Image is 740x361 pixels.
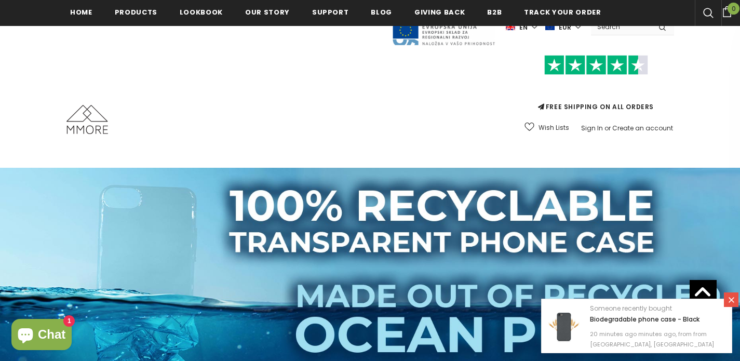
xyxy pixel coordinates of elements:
a: Javni Razpis [392,22,495,31]
span: B2B [487,7,502,17]
a: 0 [714,5,740,17]
inbox-online-store-chat: Shopify online store chat [8,319,75,353]
span: Track your order [524,7,601,17]
span: 20 minutes ago minutes ago, from from [GEOGRAPHIC_DATA], [GEOGRAPHIC_DATA] [590,330,714,349]
a: Biodegradable phone case - Black [590,315,699,324]
iframe: Customer reviews powered by Trustpilot [518,75,674,102]
img: Trust Pilot Stars [544,55,648,75]
img: MMORE Cases [66,105,108,134]
span: FREE SHIPPING ON ALL ORDERS [518,60,674,111]
span: 0 [728,3,739,15]
span: Wish Lists [539,123,569,133]
span: Giving back [414,7,465,17]
img: i-lang-1.png [506,23,515,32]
span: Products [115,7,157,17]
span: or [604,124,611,132]
span: Lookbook [180,7,223,17]
span: support [312,7,349,17]
span: Someone recently bought [590,304,672,313]
a: Sign In [581,124,603,132]
a: Create an account [612,124,673,132]
span: en [519,22,528,33]
input: Search Site [591,19,651,34]
span: Our Story [245,7,290,17]
a: Wish Lists [524,118,569,137]
span: Blog [371,7,392,17]
span: EUR [559,22,571,33]
img: Javni Razpis [392,8,495,46]
span: Home [70,7,92,17]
